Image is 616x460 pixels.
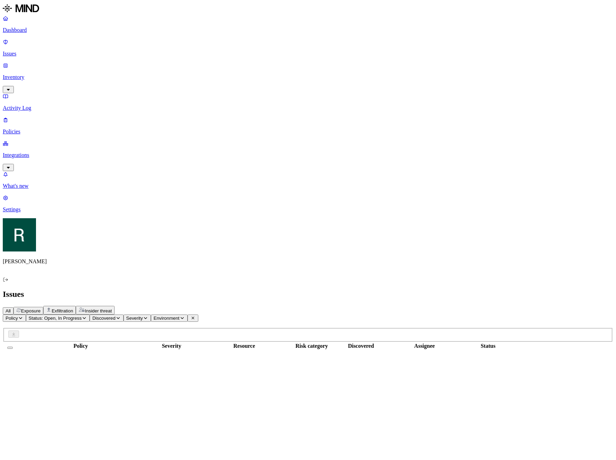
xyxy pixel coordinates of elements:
[3,15,613,33] a: Dashboard
[7,347,13,349] button: Select all
[389,343,460,349] div: Assignee
[3,183,613,189] p: What's new
[3,39,613,57] a: Issues
[3,117,613,135] a: Policies
[21,308,40,313] span: Exposure
[3,62,613,92] a: Inventory
[6,308,11,313] span: All
[3,140,613,170] a: Integrations
[3,105,613,111] p: Activity Log
[3,93,613,111] a: Activity Log
[6,316,18,321] span: Policy
[3,171,613,189] a: What's new
[290,343,333,349] div: Risk category
[199,343,289,349] div: Resource
[3,74,613,80] p: Inventory
[3,27,613,33] p: Dashboard
[92,316,116,321] span: Discovered
[3,3,39,14] img: MIND
[3,152,613,158] p: Integrations
[145,343,198,349] div: Severity
[3,218,36,251] img: Ron Rabinovich
[85,308,112,313] span: Insider threat
[18,343,144,349] div: Policy
[3,290,613,299] h2: Issues
[3,206,613,213] p: Settings
[3,195,613,213] a: Settings
[154,316,180,321] span: Environment
[3,3,613,15] a: MIND
[334,343,387,349] div: Discovered
[29,316,82,321] span: Status: Open, In Progress
[3,51,613,57] p: Issues
[462,343,515,349] div: Status
[126,316,143,321] span: Severity
[3,129,613,135] p: Policies
[52,308,73,313] span: Exfiltration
